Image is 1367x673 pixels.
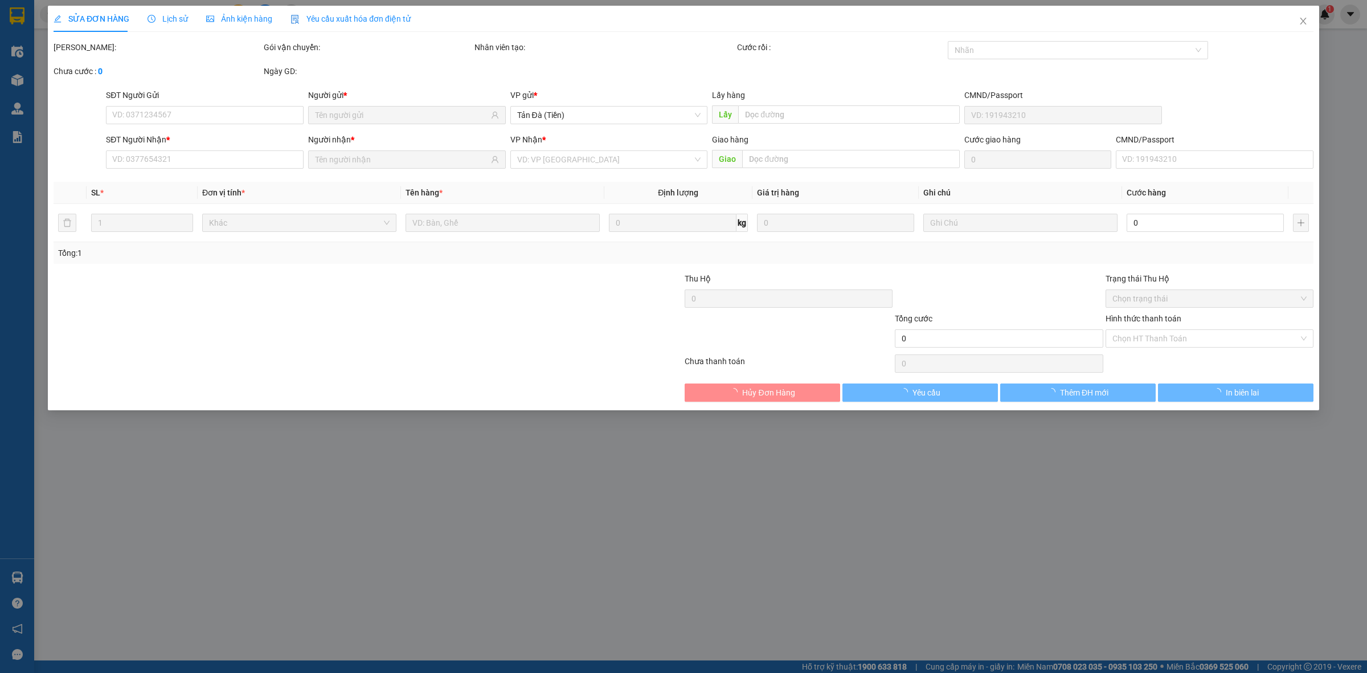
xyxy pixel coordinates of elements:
button: In biên lai [1158,384,1313,402]
div: Nhân viên tạo: [474,41,735,54]
span: loading [1047,388,1060,396]
span: SỬA ĐƠN HÀNG [54,14,129,23]
span: close [1299,17,1308,26]
span: kg [736,214,748,232]
span: Tản Đà (Tiền) [517,107,701,124]
input: Tên người nhận [315,153,489,166]
label: Cước giao hàng [964,135,1021,144]
button: delete [58,214,76,232]
input: Dọc đường [742,150,960,168]
span: Lấy [712,105,738,124]
span: Lấy hàng [712,91,745,100]
div: Gói vận chuyển: [264,41,472,54]
span: Chọn trạng thái [1112,290,1307,307]
span: edit [54,15,62,23]
div: CMND/Passport [964,89,1162,101]
span: Giao hàng [712,135,748,144]
span: Yêu cầu [912,386,940,399]
span: Khác [209,214,390,231]
b: 0 [98,67,103,76]
span: loading [900,388,912,396]
div: Người nhận [308,133,506,146]
input: Dọc đường [738,105,960,124]
div: Ngày GD: [264,65,472,78]
div: SĐT Người Nhận [106,133,304,146]
div: SĐT Người Gửi [106,89,304,101]
button: Thêm ĐH mới [1000,384,1156,402]
span: loading [1213,388,1226,396]
div: [PERSON_NAME]: [54,41,261,54]
span: user [491,156,499,164]
span: Cước hàng [1127,188,1166,197]
button: Hủy Đơn Hàng [685,384,840,402]
span: Yêu cầu xuất hóa đơn điện tử [290,14,411,23]
span: loading [730,388,742,396]
span: Đơn vị tính [202,188,245,197]
span: clock-circle [148,15,155,23]
span: Giao [712,150,742,168]
span: Định lượng [658,188,698,197]
div: Người gửi [308,89,506,101]
div: CMND/Passport [1116,133,1313,146]
span: Tên hàng [406,188,443,197]
span: In biên lai [1226,386,1259,399]
input: Tên người gửi [315,109,489,121]
input: VD: Bàn, Ghế [406,214,600,232]
div: Trạng thái Thu Hộ [1106,272,1313,285]
img: icon [290,15,300,24]
button: plus [1293,214,1309,232]
span: Ảnh kiện hàng [206,14,272,23]
label: Hình thức thanh toán [1106,314,1181,323]
span: SL [91,188,100,197]
div: VP gửi [510,89,708,101]
span: Hủy Đơn Hàng [742,386,795,399]
button: Yêu cầu [842,384,998,402]
input: Cước giao hàng [964,150,1111,169]
span: Giá trị hàng [757,188,799,197]
div: Tổng: 1 [58,247,527,259]
button: Close [1287,6,1319,38]
span: picture [206,15,214,23]
input: 0 [757,214,914,232]
span: user [491,111,499,119]
span: VP Nhận [510,135,542,144]
input: Ghi Chú [923,214,1118,232]
span: Tổng cước [895,314,932,323]
input: VD: 191943210 [964,106,1162,124]
th: Ghi chú [919,182,1122,204]
div: Chưa thanh toán [683,355,894,375]
div: Chưa cước : [54,65,261,78]
div: Cước rồi : [737,41,945,54]
span: Thu Hộ [685,274,711,283]
span: Thêm ĐH mới [1060,386,1108,399]
span: Lịch sử [148,14,188,23]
